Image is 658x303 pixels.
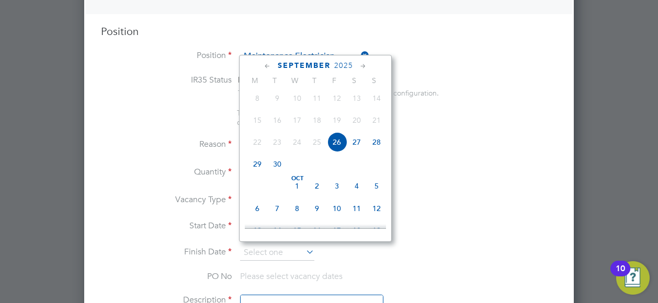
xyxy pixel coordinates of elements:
span: Disabled for this client. [238,75,323,85]
span: September [278,61,331,70]
span: T [265,76,285,85]
label: Quantity [101,167,232,178]
button: Open Resource Center, 10 new notifications [616,261,650,295]
span: 15 [287,220,307,240]
span: S [364,76,384,85]
label: PO No [101,271,232,282]
label: Reason [101,139,232,150]
span: 15 [247,110,267,130]
span: 3 [327,176,347,196]
div: 10 [616,269,625,282]
span: 1 [287,176,307,196]
span: 20 [347,110,367,130]
span: 17 [327,220,347,240]
span: 21 [367,110,387,130]
span: 14 [367,88,387,108]
span: S [344,76,364,85]
span: W [285,76,304,85]
span: Oct [287,176,307,181]
span: 13 [247,220,267,240]
span: 8 [247,88,267,108]
input: Select one [240,245,314,261]
label: IR35 Status [101,75,232,86]
span: 25 [307,132,327,152]
span: 2025 [334,61,353,70]
span: 23 [267,132,287,152]
span: 8 [287,199,307,218]
span: 6 [247,199,267,218]
span: 4 [347,176,367,196]
span: 24 [287,132,307,152]
span: 17 [287,110,307,130]
span: 12 [367,199,387,218]
label: Position [101,50,232,61]
span: 11 [347,199,367,218]
span: 18 [307,110,327,130]
span: 27 [347,132,367,152]
div: This feature can be enabled under this client's configuration. [238,86,439,98]
span: 2 [307,176,327,196]
span: 26 [327,132,347,152]
span: Please select vacancy dates [240,271,343,282]
span: 9 [267,88,287,108]
span: M [245,76,265,85]
span: 9 [307,199,327,218]
span: 14 [267,220,287,240]
span: 22 [247,132,267,152]
span: 12 [327,88,347,108]
span: 19 [367,220,387,240]
span: 29 [247,154,267,174]
span: 19 [327,110,347,130]
span: 11 [307,88,327,108]
span: T [304,76,324,85]
label: Start Date [101,220,232,231]
span: 10 [287,88,307,108]
span: 13 [347,88,367,108]
span: 18 [347,220,367,240]
span: 16 [267,110,287,130]
span: 28 [367,132,387,152]
span: 16 [307,220,327,240]
label: Finish Date [101,247,232,258]
span: 5 [367,176,387,196]
input: Search for... [240,49,369,64]
span: 10 [327,199,347,218]
label: Vacancy Type [101,194,232,205]
span: The status determination for this position can be updated after creating the vacancy [237,108,378,127]
span: F [324,76,344,85]
span: 30 [267,154,287,174]
span: 7 [267,199,287,218]
h3: Position [101,25,557,38]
